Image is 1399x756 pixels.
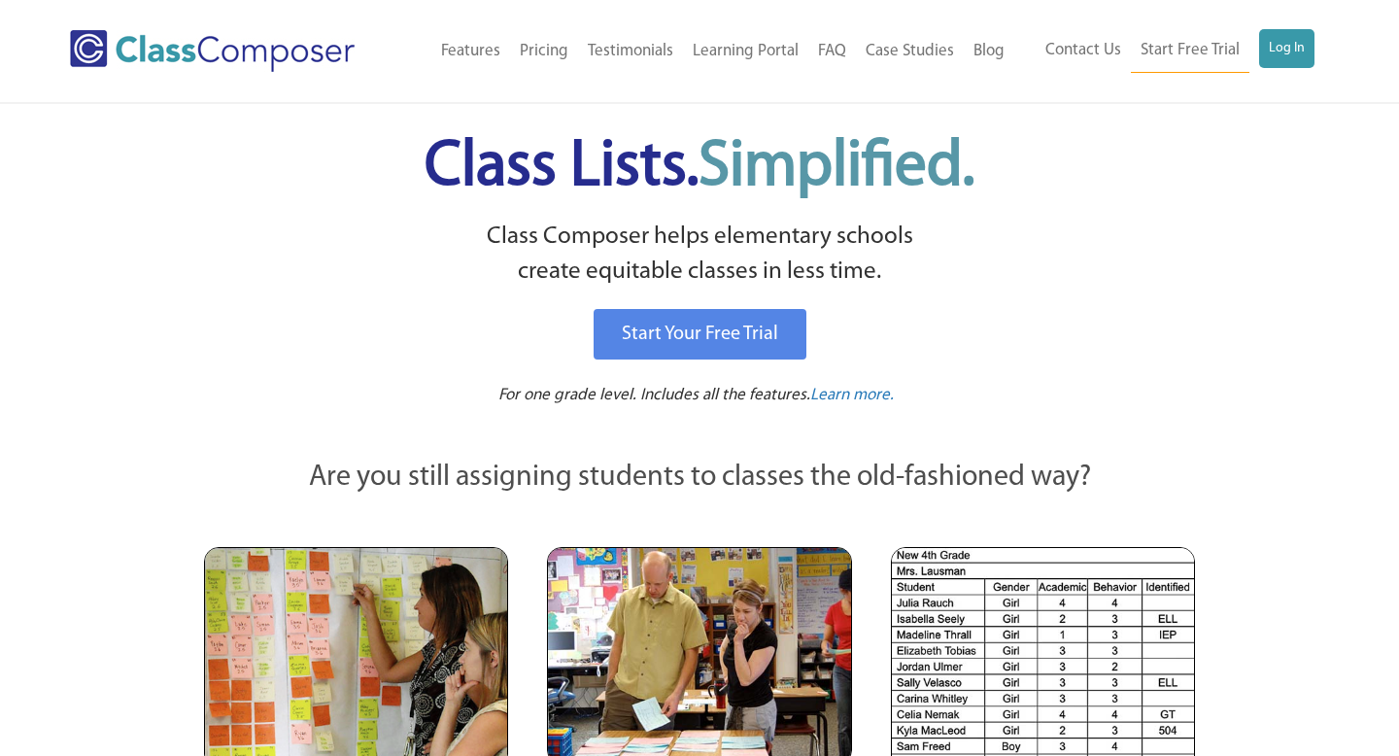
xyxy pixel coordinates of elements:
[510,30,578,73] a: Pricing
[808,30,856,73] a: FAQ
[683,30,808,73] a: Learning Portal
[70,30,355,72] img: Class Composer
[1259,29,1314,68] a: Log In
[699,136,974,199] span: Simplified.
[810,387,894,403] span: Learn more.
[1131,29,1249,73] a: Start Free Trial
[594,309,806,360] a: Start Your Free Trial
[810,384,894,408] a: Learn more.
[201,220,1198,291] p: Class Composer helps elementary schools create equitable classes in less time.
[204,457,1195,499] p: Are you still assigning students to classes the old-fashioned way?
[622,325,778,344] span: Start Your Free Trial
[1014,29,1314,73] nav: Header Menu
[578,30,683,73] a: Testimonials
[1036,29,1131,72] a: Contact Us
[399,30,1014,73] nav: Header Menu
[498,387,810,403] span: For one grade level. Includes all the features.
[431,30,510,73] a: Features
[964,30,1014,73] a: Blog
[856,30,964,73] a: Case Studies
[425,136,974,199] span: Class Lists.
